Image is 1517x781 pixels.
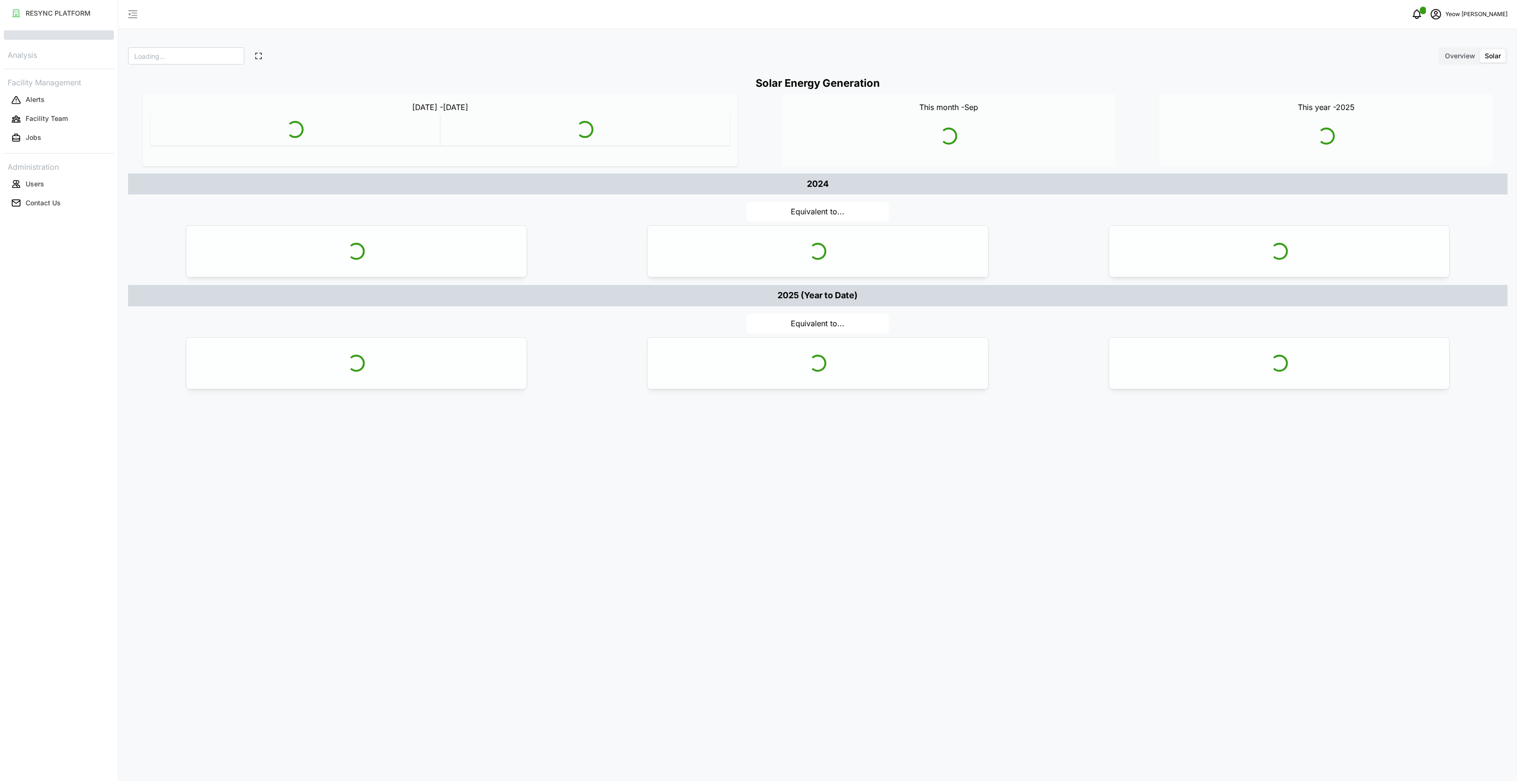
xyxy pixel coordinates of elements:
[4,75,114,89] p: Facility Management
[1445,10,1508,19] p: Yeow [PERSON_NAME]
[26,179,44,189] p: Users
[778,289,858,303] p: 2025 (Year to Date)
[4,129,114,147] button: Jobs
[4,4,114,23] a: RESYNC PLATFORM
[26,9,91,18] p: RESYNC PLATFORM
[128,70,1508,91] h3: Solar Energy Generation
[1426,5,1445,24] button: schedule
[4,47,114,61] p: Analysis
[4,193,114,212] a: Contact Us
[789,101,1108,113] p: This month - Sep
[26,114,68,123] p: Facility Team
[4,110,114,129] a: Facility Team
[747,314,889,333] p: Equivalent to...
[747,202,889,221] p: Equivalent to...
[4,159,114,173] p: Administration
[128,47,244,64] input: Loading...
[1167,101,1485,113] p: This year - 2025
[4,91,114,110] a: Alerts
[4,175,114,193] button: Users
[1485,52,1501,60] span: Solar
[807,177,829,191] p: 2024
[4,110,114,128] button: Facility Team
[26,95,45,104] p: Alerts
[150,101,730,113] p: [DATE] - [DATE]
[1407,5,1426,24] button: notifications
[252,49,265,63] button: Enter full screen
[4,92,114,109] button: Alerts
[1445,52,1475,60] span: Overview
[26,133,41,142] p: Jobs
[26,198,61,208] p: Contact Us
[4,5,114,22] button: RESYNC PLATFORM
[4,194,114,211] button: Contact Us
